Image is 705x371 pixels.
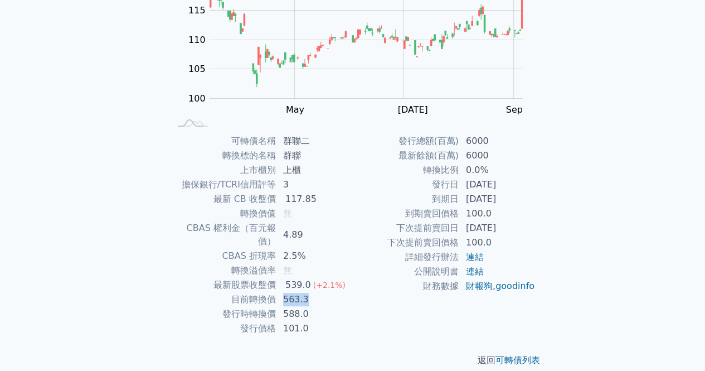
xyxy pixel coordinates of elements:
[505,104,522,115] tspan: Sep
[276,307,353,321] td: 588.0
[170,177,276,192] td: 擔保銀行/TCRI信用評等
[353,148,459,163] td: 最新餘額(百萬)
[170,292,276,307] td: 目前轉換價
[353,264,459,279] td: 公開說明書
[170,163,276,177] td: 上市櫃別
[283,265,292,276] span: 無
[276,249,353,263] td: 2.5%
[170,263,276,278] td: 轉換溢價率
[286,104,304,115] tspan: May
[459,163,536,177] td: 0.0%
[459,279,536,293] td: ,
[459,206,536,221] td: 100.0
[170,278,276,292] td: 最新股票收盤價
[170,148,276,163] td: 轉換標的名稱
[313,281,346,290] span: (+2.1%)
[170,249,276,263] td: CBAS 折現率
[276,163,353,177] td: 上櫃
[276,321,353,336] td: 101.0
[459,235,536,250] td: 100.0
[495,281,534,291] a: goodinfo
[276,292,353,307] td: 563.3
[397,104,427,115] tspan: [DATE]
[459,192,536,206] td: [DATE]
[466,266,484,277] a: 連結
[283,192,319,206] div: 117.85
[353,235,459,250] td: 下次提前賣回價格
[353,177,459,192] td: 發行日
[276,134,353,148] td: 群聯二
[459,221,536,235] td: [DATE]
[353,279,459,293] td: 財務數據
[495,355,540,365] a: 可轉債列表
[188,35,206,45] tspan: 110
[170,192,276,206] td: 最新 CB 收盤價
[466,252,484,262] a: 連結
[188,93,206,104] tspan: 100
[276,221,353,249] td: 4.89
[170,321,276,336] td: 發行價格
[353,192,459,206] td: 到期日
[276,177,353,192] td: 3
[353,163,459,177] td: 轉換比例
[353,134,459,148] td: 發行總額(百萬)
[170,221,276,249] td: CBAS 權利金（百元報價）
[353,221,459,235] td: 下次提前賣回日
[157,354,549,367] p: 返回
[276,148,353,163] td: 群聯
[459,134,536,148] td: 6000
[170,134,276,148] td: 可轉債名稱
[188,5,206,16] tspan: 115
[459,177,536,192] td: [DATE]
[170,307,276,321] td: 發行時轉換價
[188,64,206,74] tspan: 105
[459,148,536,163] td: 6000
[466,281,493,291] a: 財報狗
[353,250,459,264] td: 詳細發行辦法
[283,278,313,292] div: 539.0
[170,206,276,221] td: 轉換價值
[353,206,459,221] td: 到期賣回價格
[283,208,292,219] span: 無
